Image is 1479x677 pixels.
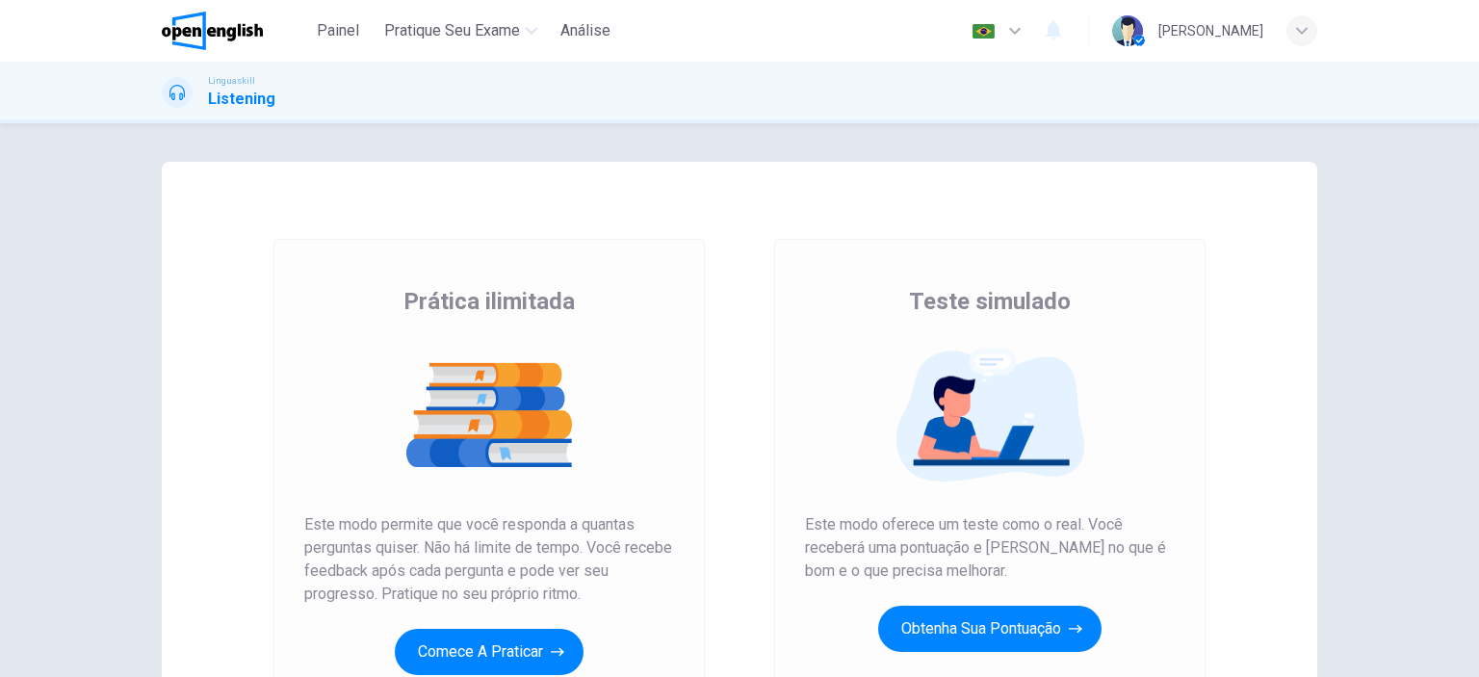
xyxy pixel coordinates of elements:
span: Análise [560,19,610,42]
span: Painel [317,19,359,42]
div: [PERSON_NAME] [1158,19,1263,42]
img: OpenEnglish logo [162,12,263,50]
button: Painel [307,13,369,48]
a: OpenEnglish logo [162,12,307,50]
button: Pratique seu exame [376,13,545,48]
span: Prática ilimitada [403,286,575,317]
span: Este modo permite que você responda a quantas perguntas quiser. Não há limite de tempo. Você rece... [304,513,674,606]
span: Pratique seu exame [384,19,520,42]
img: Profile picture [1112,15,1143,46]
button: Comece a praticar [395,629,584,675]
button: Análise [553,13,618,48]
button: Obtenha sua pontuação [878,606,1102,652]
span: Teste simulado [909,286,1071,317]
h1: Listening [208,88,275,111]
span: Linguaskill [208,74,255,88]
img: pt [972,24,996,39]
span: Este modo oferece um teste como o real. Você receberá uma pontuação e [PERSON_NAME] no que é bom ... [805,513,1175,583]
